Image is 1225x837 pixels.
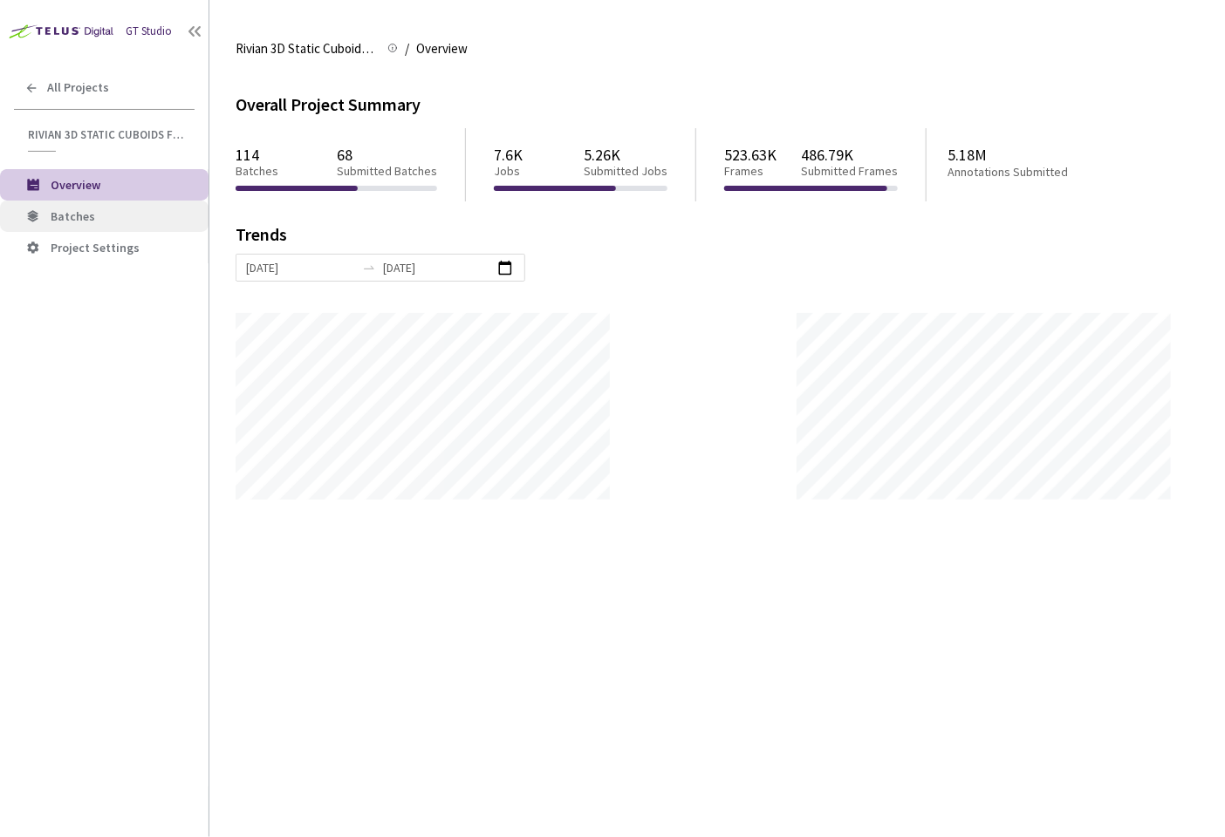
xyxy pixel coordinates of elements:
[724,146,777,164] p: 523.63K
[948,146,1136,164] p: 5.18M
[494,146,523,164] p: 7.6K
[801,164,898,179] p: Submitted Frames
[383,258,492,277] input: End date
[416,38,468,59] span: Overview
[362,261,376,275] span: swap-right
[584,164,667,179] p: Submitted Jobs
[236,226,1174,254] div: Trends
[494,164,523,179] p: Jobs
[51,208,95,224] span: Batches
[236,91,1199,118] div: Overall Project Summary
[724,164,777,179] p: Frames
[236,38,377,59] span: Rivian 3D Static Cuboids fixed[2024-25]
[246,258,355,277] input: Start date
[584,146,667,164] p: 5.26K
[51,177,100,193] span: Overview
[126,23,172,40] div: GT Studio
[362,261,376,275] span: to
[405,38,409,59] li: /
[47,80,109,95] span: All Projects
[337,146,437,164] p: 68
[948,165,1136,180] p: Annotations Submitted
[337,164,437,179] p: Submitted Batches
[28,127,184,142] span: Rivian 3D Static Cuboids fixed[2024-25]
[236,164,278,179] p: Batches
[51,240,140,255] span: Project Settings
[236,146,278,164] p: 114
[801,146,898,164] p: 486.79K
